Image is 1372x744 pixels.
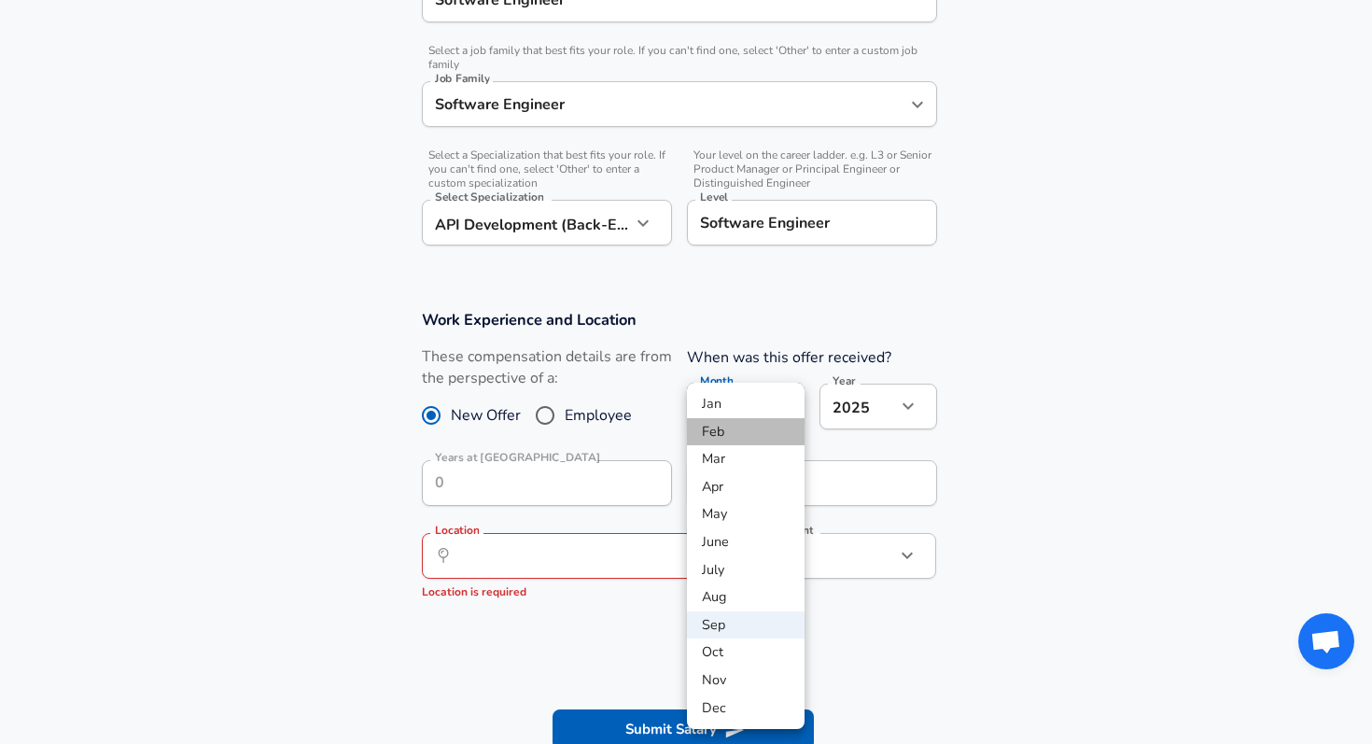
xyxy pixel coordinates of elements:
li: May [687,500,805,528]
li: Jan [687,390,805,418]
li: Feb [687,418,805,446]
li: June [687,528,805,556]
li: Sep [687,611,805,639]
div: Open chat [1298,613,1354,669]
li: July [687,556,805,584]
li: Mar [687,445,805,473]
li: Oct [687,639,805,667]
li: Apr [687,473,805,501]
li: Nov [687,667,805,695]
li: Dec [687,695,805,723]
li: Aug [687,583,805,611]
